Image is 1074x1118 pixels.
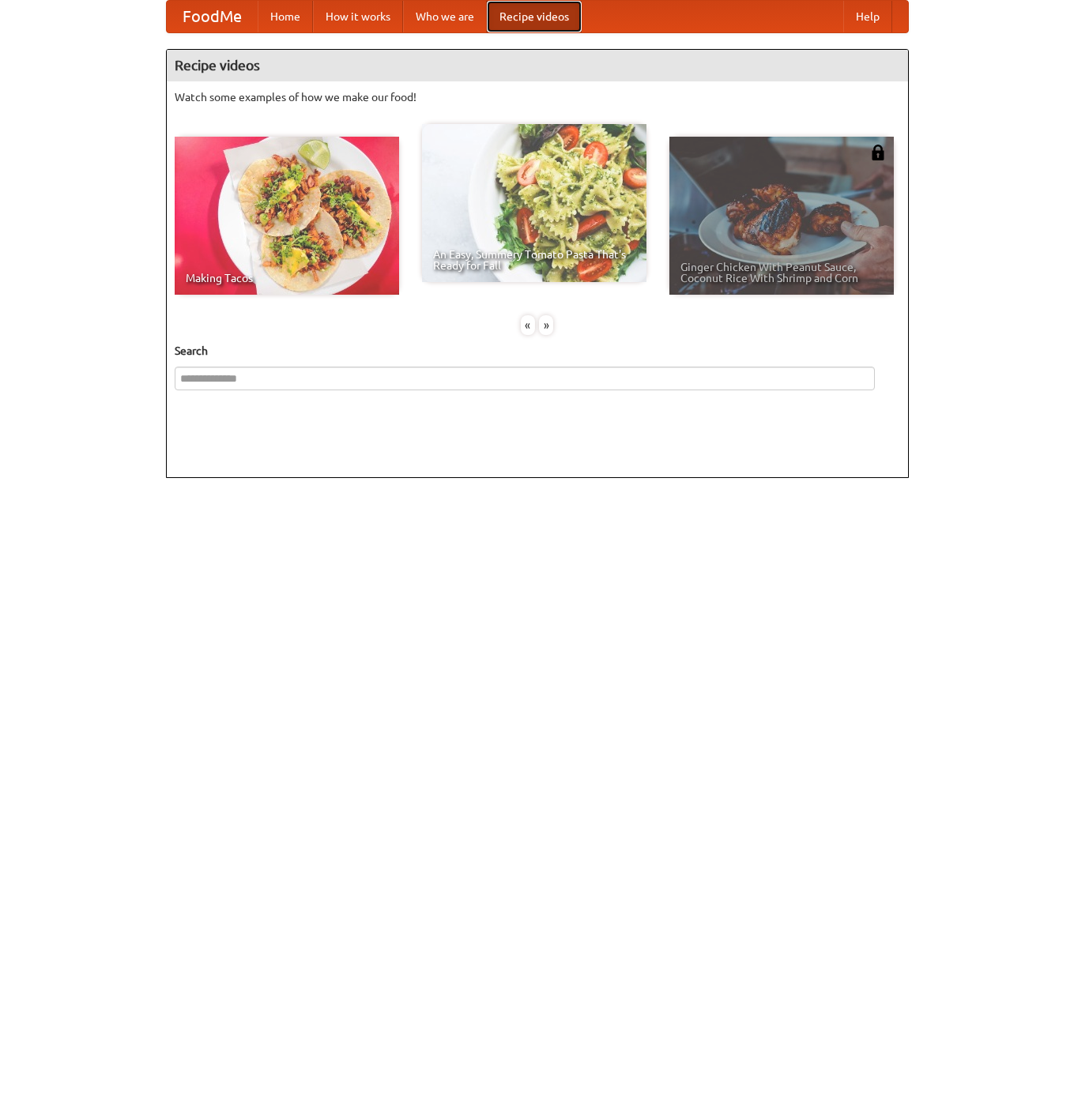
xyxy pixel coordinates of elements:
img: 483408.png [870,145,886,160]
a: Making Tacos [175,137,399,295]
a: Help [843,1,892,32]
div: » [539,315,553,335]
a: How it works [313,1,403,32]
a: An Easy, Summery Tomato Pasta That's Ready for Fall [422,124,646,282]
span: Making Tacos [186,273,388,284]
div: « [521,315,535,335]
h5: Search [175,343,900,359]
a: Home [258,1,313,32]
p: Watch some examples of how we make our food! [175,89,900,105]
a: Recipe videos [487,1,582,32]
span: An Easy, Summery Tomato Pasta That's Ready for Fall [433,249,635,271]
a: Who we are [403,1,487,32]
a: FoodMe [167,1,258,32]
h4: Recipe videos [167,50,908,81]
